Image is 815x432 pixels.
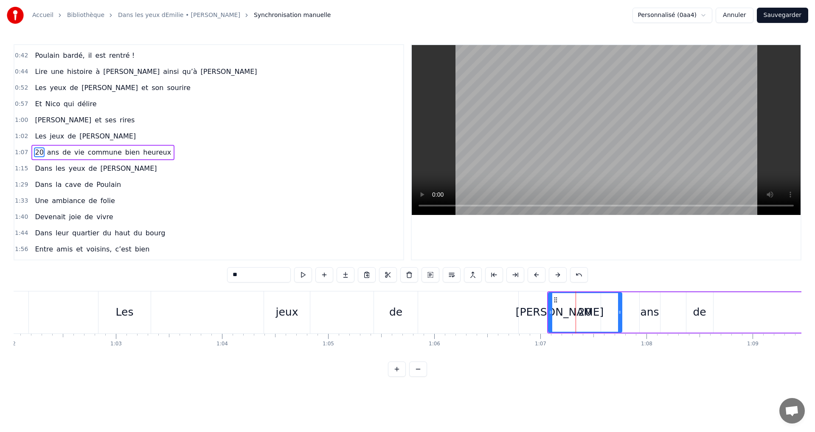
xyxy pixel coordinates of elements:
span: du [133,228,143,238]
span: joie [68,212,82,222]
span: son [151,83,164,93]
div: 1:03 [110,341,122,347]
span: sourire [166,83,191,93]
span: Lire [34,67,48,76]
span: [PERSON_NAME] [200,67,258,76]
span: [PERSON_NAME] [102,67,160,76]
span: une [50,67,65,76]
span: et [75,244,84,254]
img: youka [7,7,24,24]
span: à [95,67,101,76]
span: 0:42 [15,51,28,60]
span: rires [119,115,135,125]
span: folie [100,196,116,206]
span: amis [56,244,73,254]
span: il [87,51,93,60]
button: Annuler [716,8,753,23]
span: haut [114,228,131,238]
span: rentré ! [108,51,135,60]
span: Entre [34,244,54,254]
span: voisins, [85,244,112,254]
span: yeux [68,164,86,173]
span: de [84,180,94,189]
span: 1:56 [15,245,28,254]
span: Devenait [34,212,66,222]
span: de [88,196,98,206]
span: la [55,180,62,189]
span: 1:07 [15,148,28,157]
span: Poulain [34,51,60,60]
span: quartier [71,228,100,238]
span: du [102,228,112,238]
span: ainsi [162,67,180,76]
span: 1:00 [15,116,28,124]
div: ans [640,304,659,320]
span: 0:52 [15,84,28,92]
span: Dans [34,164,53,173]
span: Nico [45,99,61,109]
div: 1:05 [323,341,334,347]
span: Dans [34,228,53,238]
span: [PERSON_NAME] [79,131,137,141]
span: est [95,51,107,60]
span: de [67,131,77,141]
span: jeux [49,131,65,141]
span: histoire [66,67,93,76]
span: yeux [49,83,67,93]
div: 1:07 [535,341,546,347]
nav: breadcrumb [32,11,331,20]
span: et [94,115,102,125]
span: commune [87,147,123,157]
span: vie [73,147,85,157]
span: ans [46,147,60,157]
span: et [141,83,149,93]
span: Synchronisation manuelle [254,11,331,20]
span: délire [77,99,98,109]
span: de [62,147,72,157]
div: [PERSON_NAME] [516,304,604,320]
span: 20 [34,147,44,157]
a: Bibliothèque [67,11,104,20]
a: Dans les yeux dEmilie • [PERSON_NAME] [118,11,240,20]
span: 0:44 [15,68,28,76]
span: ambiance [51,196,86,206]
span: Et [34,99,42,109]
span: [PERSON_NAME] [81,83,139,93]
span: [PERSON_NAME] [34,115,92,125]
span: 1:33 [15,197,28,205]
span: vivre [96,212,114,222]
div: 1:09 [747,341,759,347]
span: de [84,212,94,222]
span: 1:44 [15,229,28,237]
div: de [389,304,402,320]
span: cave [64,180,82,189]
div: de [693,304,706,320]
div: 1:02 [4,341,16,347]
span: Les [34,83,47,93]
span: ses [104,115,117,125]
span: bardé, [62,51,85,60]
span: 1:15 [15,164,28,173]
span: de [69,83,79,93]
span: 0:57 [15,100,28,108]
span: qu’à [181,67,198,76]
div: 20 [578,304,592,320]
span: Dans [34,180,53,189]
div: jeux [276,304,298,320]
div: Les [116,304,134,320]
div: 1:04 [216,341,228,347]
span: les [55,164,66,173]
span: bien [134,244,151,254]
span: 1:29 [15,181,28,189]
div: 1:08 [641,341,652,347]
span: 1:40 [15,213,28,221]
button: Sauvegarder [757,8,808,23]
span: Une [34,196,49,206]
span: bien [124,147,141,157]
span: Poulain [96,180,122,189]
span: c’est [114,244,132,254]
div: 1:06 [429,341,440,347]
span: leur [55,228,70,238]
span: de [88,164,98,173]
span: heureux [142,147,172,157]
